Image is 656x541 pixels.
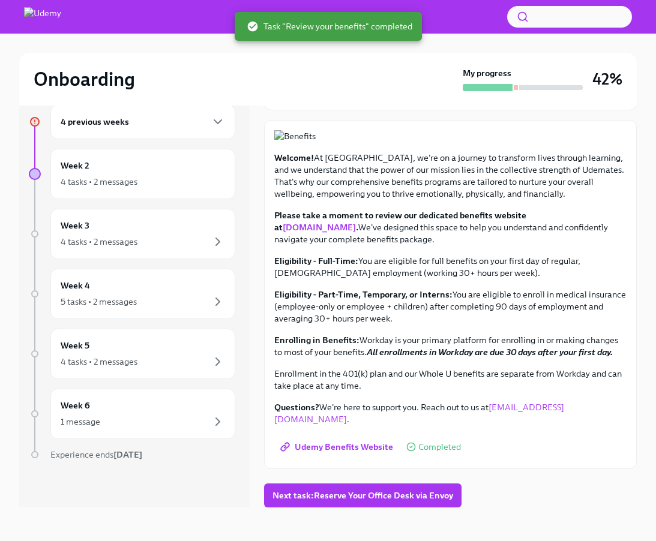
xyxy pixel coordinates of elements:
strong: Enrolling in Benefits: [274,335,360,345]
a: [DOMAIN_NAME] [283,222,356,233]
button: Next task:Reserve Your Office Desk via Envoy [264,483,462,507]
h6: Week 5 [61,339,89,352]
h3: 42% [592,68,622,90]
h6: Week 4 [61,279,90,292]
a: Udemy Benefits Website [274,435,402,459]
span: Task "Review your benefits" completed [247,20,412,32]
div: 4 tasks • 2 messages [61,176,137,188]
p: At [GEOGRAPHIC_DATA], we're on a journey to transform lives through learning, and we understand t... [274,152,627,200]
div: 4 tasks • 2 messages [61,356,137,368]
p: You are eligible to enroll in medical insurance (employee-only or employee + children) after comp... [274,288,627,324]
a: Week 34 tasks • 2 messages [29,209,235,259]
p: We're here to support you. Reach out to us at . [274,401,627,425]
strong: [DATE] [113,449,142,460]
h6: Week 3 [61,219,89,232]
span: Completed [418,443,461,452]
strong: All enrollments in Workday are due 30 days after your first day. [367,347,613,357]
a: Week 45 tasks • 2 messages [29,269,235,319]
span: Next task : Reserve Your Office Desk via Envoy [272,489,453,501]
h6: Week 6 [61,399,90,412]
h2: Onboarding [34,67,135,91]
strong: Eligibility - Part-Time, Temporary, or Interns: [274,289,453,300]
h6: Week 2 [61,159,89,172]
p: You are eligible for full benefits on your first day of regular, [DEMOGRAPHIC_DATA] employment (w... [274,255,627,279]
div: 1 message [61,416,100,428]
span: Udemy Benefits Website [283,441,393,453]
a: Week 54 tasks • 2 messages [29,329,235,379]
p: Enrollment in the 401(k) plan and our Whole U benefits are separate from Workday and can take pla... [274,368,627,392]
p: Workday is your primary platform for enrolling in or making changes to most of your benefits. [274,334,627,358]
div: 4 tasks • 2 messages [61,236,137,248]
div: 5 tasks • 2 messages [61,296,137,308]
strong: Please take a moment to review our dedicated benefits website at . [274,210,526,233]
strong: Eligibility - Full-Time: [274,256,358,266]
div: 4 previous weeks [50,104,235,139]
button: Zoom image [274,130,627,142]
p: We've designed this space to help you understand and confidently navigate your complete benefits ... [274,209,627,245]
strong: My progress [463,67,511,79]
a: Week 24 tasks • 2 messages [29,149,235,199]
strong: Questions? [274,402,319,413]
img: Udemy [24,7,61,26]
h6: 4 previous weeks [61,115,129,128]
strong: Welcome! [274,152,314,163]
span: Experience ends [50,449,142,460]
a: Week 61 message [29,389,235,439]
